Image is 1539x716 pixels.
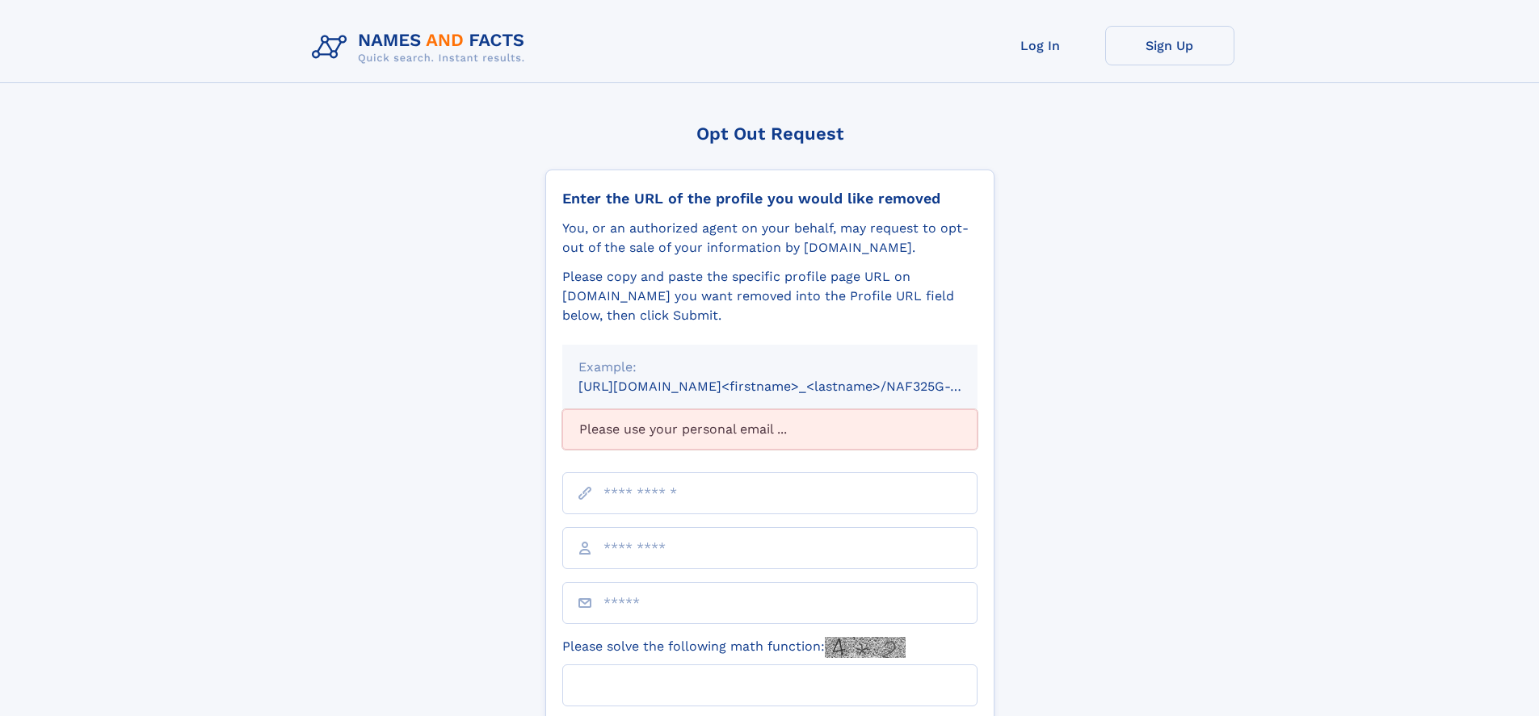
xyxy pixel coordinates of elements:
div: Please use your personal email ... [562,409,978,450]
small: [URL][DOMAIN_NAME]<firstname>_<lastname>/NAF325G-xxxxxxxx [578,379,1008,394]
div: Enter the URL of the profile you would like removed [562,190,978,207]
label: Please solve the following math function: [562,637,906,658]
div: Please copy and paste the specific profile page URL on [DOMAIN_NAME] you want removed into the Pr... [562,267,978,325]
img: Logo Names and Facts [305,26,538,69]
a: Log In [976,26,1105,65]
a: Sign Up [1105,26,1234,65]
div: Opt Out Request [545,124,994,144]
div: Example: [578,358,961,377]
div: You, or an authorized agent on your behalf, may request to opt-out of the sale of your informatio... [562,219,978,258]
